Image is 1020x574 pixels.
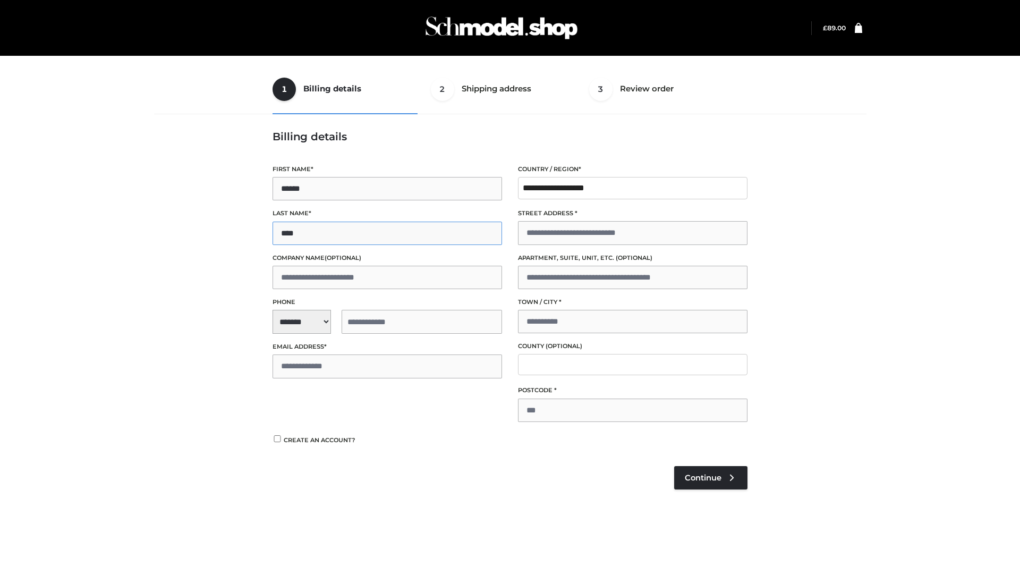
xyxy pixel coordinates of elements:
label: Town / City [518,297,747,307]
label: County [518,341,747,351]
input: Create an account? [273,435,282,442]
label: Street address [518,208,747,218]
bdi: 89.00 [823,24,846,32]
label: Postcode [518,385,747,395]
span: (optional) [325,254,361,261]
span: (optional) [546,342,582,350]
img: Schmodel Admin 964 [422,7,581,49]
h3: Billing details [273,130,747,143]
label: Company name [273,253,502,263]
span: £ [823,24,827,32]
label: Country / Region [518,164,747,174]
label: Email address [273,342,502,352]
span: (optional) [616,254,652,261]
label: Phone [273,297,502,307]
span: Create an account? [284,436,355,444]
label: Apartment, suite, unit, etc. [518,253,747,263]
a: £89.00 [823,24,846,32]
label: Last name [273,208,502,218]
label: First name [273,164,502,174]
span: Continue [685,473,721,483]
a: Continue [674,466,747,489]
